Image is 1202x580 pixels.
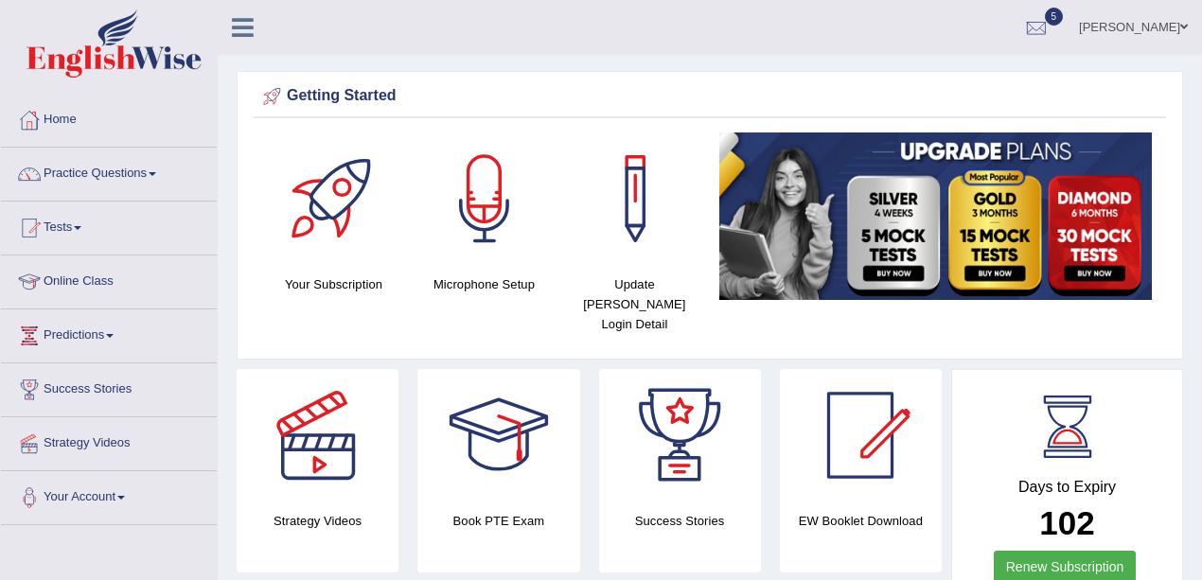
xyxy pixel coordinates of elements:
[599,511,761,531] h4: Success Stories
[569,274,700,334] h4: Update [PERSON_NAME] Login Detail
[1,94,217,141] a: Home
[1,255,217,303] a: Online Class
[973,479,1161,496] h4: Days to Expiry
[1039,504,1094,541] b: 102
[417,511,579,531] h4: Book PTE Exam
[237,511,398,531] h4: Strategy Videos
[258,82,1161,111] div: Getting Started
[1,148,217,195] a: Practice Questions
[1,363,217,411] a: Success Stories
[780,511,942,531] h4: EW Booklet Download
[1,471,217,518] a: Your Account
[418,274,550,294] h4: Microphone Setup
[1045,8,1064,26] span: 5
[268,274,399,294] h4: Your Subscription
[719,132,1152,300] img: small5.jpg
[1,309,217,357] a: Predictions
[1,417,217,465] a: Strategy Videos
[1,202,217,249] a: Tests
